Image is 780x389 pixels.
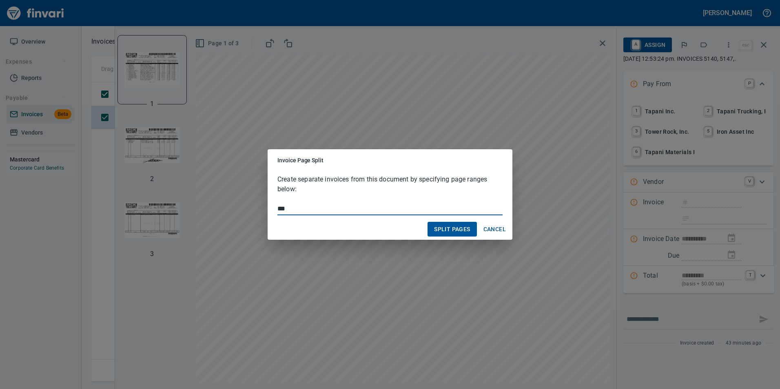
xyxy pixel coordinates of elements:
[483,224,506,234] span: Cancel
[277,156,503,165] h2: Invoice Page Split
[428,222,476,237] button: Split Pages
[277,175,503,202] p: Create separate invoices from this document by specifying page ranges below:
[480,222,509,237] button: Cancel
[434,224,470,234] span: Split Pages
